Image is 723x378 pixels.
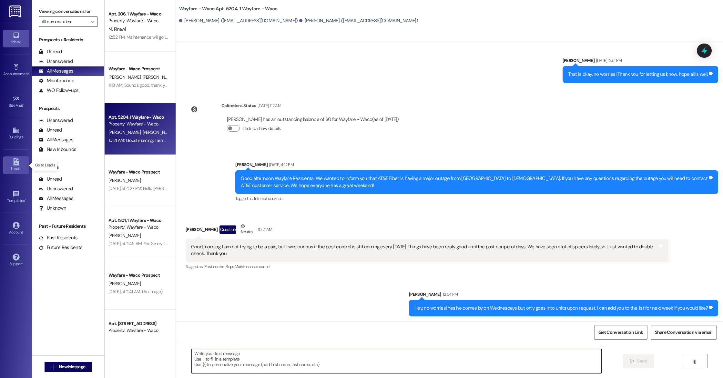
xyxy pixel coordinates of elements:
[108,289,162,294] div: [DATE] at 11:41 AM: (An Image)
[108,185,640,191] div: [DATE] at 4:27 PM: Hello [PERSON_NAME], I wanted to touch base with you and see if you were still...
[32,223,104,230] div: Past + Future Residents
[142,129,175,135] span: [PERSON_NAME]
[108,17,168,24] div: Property: Wayfare - Waco
[108,320,168,327] div: Apt. [STREET_ADDRESS]
[39,87,78,94] div: WO Follow-ups
[108,121,168,127] div: Property: Wayfare - Waco
[39,185,73,192] div: Unanswered
[235,161,718,170] div: [PERSON_NAME]
[108,129,143,135] span: [PERSON_NAME]
[108,224,168,231] div: Property: Wayfare - Waco
[227,116,399,123] div: [PERSON_NAME] has an outstanding balance of $0 for Wayfare - Waco (as of [DATE])
[3,30,29,47] a: Inbox
[3,188,29,206] a: Templates •
[108,65,168,72] div: Wayfare - Waco Prospect
[108,114,168,121] div: Apt. 5204, 1 Wayfare - Waco
[235,264,271,269] span: Maintenance request
[414,305,708,312] div: Hey, no worries! Yes he comes by on Wednesdays but only goes into units upon request. I can add y...
[108,26,126,32] span: M. Rinawi
[39,127,62,134] div: Unread
[235,194,718,203] div: Tagged as:
[91,19,94,24] i: 
[221,102,256,109] div: Collections Status
[39,68,73,75] div: All Messages
[441,291,458,298] div: 12:54 PM
[256,226,272,233] div: 10:21 AM
[108,241,343,246] div: [DATE] at 11:45 AM: Yes Smely I thanks you for the reminder I will be here or i will call to let ...
[9,5,23,17] img: ResiDesk Logo
[142,74,175,80] span: [PERSON_NAME]
[630,359,635,364] i: 
[637,358,647,364] span: Send
[204,264,226,269] span: Pest control ,
[268,161,294,168] div: [DATE] 4:12 PM
[655,329,712,336] span: Share Conversation via email
[39,205,66,212] div: Unknown
[108,233,141,238] span: [PERSON_NAME]
[32,105,104,112] div: Prospects
[39,117,73,124] div: Unanswered
[563,57,718,66] div: [PERSON_NAME]
[3,93,29,111] a: Site Visit •
[692,359,697,364] i: 
[108,217,168,224] div: Apt. 1301, 1 Wayfare - Waco
[226,264,235,269] span: Bugs ,
[39,58,73,65] div: Unanswered
[254,196,282,201] span: Internet services
[108,137,585,143] div: 10:21 AM: Good morning. I am not trying to be a pain, but I was curious if the pest control is st...
[568,71,708,78] div: That is okay, no worries! Thank you for letting us know, hope all is well.
[39,234,78,241] div: Past Residents
[39,6,98,16] label: Viewing conversations for
[25,197,26,202] span: •
[595,57,622,64] div: [DATE] 12:51 PM
[299,17,418,24] div: [PERSON_NAME]. ([EMAIL_ADDRESS][DOMAIN_NAME])
[3,125,29,142] a: Buildings
[219,225,237,234] div: Question
[35,163,55,168] p: Go to Leads
[51,364,56,370] i: 
[623,354,654,368] button: Send
[186,223,668,239] div: [PERSON_NAME]
[256,102,281,109] div: [DATE] 1:12 AM
[179,5,278,12] b: Wayfare - Waco: Apt. 5204, 1 Wayfare - Waco
[108,327,168,334] div: Property: Wayfare - Waco
[409,291,718,300] div: [PERSON_NAME]
[191,244,658,257] div: Good morning. I am not trying to be a pain, but I was curious if the pest control is still coming...
[23,102,24,107] span: •
[108,34,235,40] div: 12:52 PM: Maintenance will go in and caulk the baseboard [DATE] FYI
[239,223,254,236] div: Neutral
[108,272,168,279] div: Wayfare - Waco Prospect
[108,74,143,80] span: [PERSON_NAME]
[3,156,29,174] a: Leads
[3,252,29,269] a: Support
[39,176,62,183] div: Unread
[59,363,85,370] span: New Message
[42,16,87,27] input: All communities
[39,48,62,55] div: Unread
[39,195,73,202] div: All Messages
[45,362,92,372] button: New Message
[29,71,30,75] span: •
[39,146,76,153] div: New Inbounds
[3,220,29,237] a: Account
[108,177,141,183] span: [PERSON_NAME]
[186,262,668,271] div: Tagged as:
[651,325,717,340] button: Share Conversation via email
[32,36,104,43] div: Prospects + Residents
[108,281,141,286] span: [PERSON_NAME]
[594,325,647,340] button: Get Conversation Link
[108,82,285,88] div: 11:18 AM: Sounds good, thank you [PERSON_NAME]! Please reach out if you have any questions.
[39,244,82,251] div: Future Residents
[241,175,708,189] div: Good afternoon Wayfare Residents! We wanted to inform you that AT&T Fiber is having a major outag...
[39,136,73,143] div: All Messages
[598,329,643,336] span: Get Conversation Link
[39,77,74,84] div: Maintenance
[32,164,104,171] div: Residents
[179,17,298,24] div: [PERSON_NAME]. ([EMAIL_ADDRESS][DOMAIN_NAME])
[242,125,280,132] label: Click to show details
[108,11,168,17] div: Apt. 206, 1 Wayfare - Waco
[108,169,168,175] div: Wayfare - Waco Prospect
